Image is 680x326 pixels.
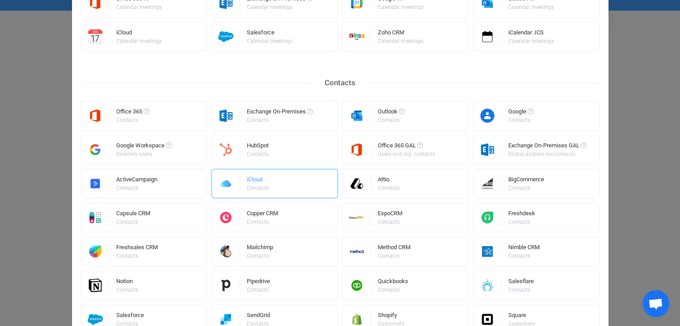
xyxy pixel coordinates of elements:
img: exchange.png [473,142,502,157]
div: Contacts [508,287,532,293]
div: Shopify [378,312,405,321]
img: google-contacts.png [473,108,502,123]
div: iCloud [247,176,270,185]
img: icalendar.png [473,29,502,44]
div: Contacts [378,253,409,259]
div: Quickbooks [378,278,408,287]
img: hubspot.png [212,142,240,157]
img: quickbooks.png [343,278,371,293]
div: ActiveCampaign [116,176,157,185]
a: Open chat [642,290,669,317]
img: methodcrm.png [343,244,371,259]
img: copper.png [212,210,240,225]
div: Office 365 [116,109,149,117]
div: Global address list contacts [508,151,585,157]
div: Contacts [247,117,312,123]
img: pipedrive.png [212,278,240,293]
div: Salesforce [247,29,294,38]
img: zoho-crm.png [343,29,371,44]
div: HubSpot [247,142,270,151]
div: Contacts [116,287,138,293]
img: activecampaign.png [81,176,110,191]
div: Calendar meetings [508,38,554,44]
div: Method CRM [378,244,410,253]
div: Contacts [508,117,532,123]
img: espo-crm.png [343,210,371,225]
div: Zoho CRM [378,29,425,38]
div: Salesforce [116,312,144,321]
div: Calendar meetings [116,38,162,44]
div: Capsule CRM [116,210,150,219]
div: Attio [378,176,401,185]
img: freshworks.png [81,244,110,259]
img: icloud-calendar.png [81,29,110,44]
div: Contacts [508,219,534,225]
div: Contacts [378,117,403,123]
div: Google Workspace [116,142,172,151]
div: SendGrid [247,312,270,321]
img: mailchimp.png [212,244,240,259]
img: big-commerce.png [473,176,502,191]
div: Notion [116,278,139,287]
div: BigCommerce [508,176,544,185]
div: Contacts [247,185,269,191]
div: Calendar meetings [247,38,292,44]
div: Contacts [247,219,277,225]
img: outlook.png [343,108,371,123]
div: Contacts [247,253,272,259]
div: Exchange On-Premises [247,109,313,117]
div: Google [508,109,533,117]
img: attio.png [343,176,371,191]
div: Contacts [508,253,538,259]
img: icloud.png [212,176,240,191]
div: Salesflare [508,278,534,287]
div: Calendar meetings [378,38,423,44]
img: nimble.png [473,244,502,259]
div: Calendar meetings [378,4,423,10]
div: Square [508,312,536,321]
div: Contacts [116,253,156,259]
div: Directory users [116,151,170,157]
div: Contacts [378,219,401,225]
div: Users and org. contacts [378,151,435,157]
div: Contacts [311,76,369,90]
div: Calendar meetings [116,4,162,10]
div: Contacts [116,117,148,123]
div: Calendar meetings [508,4,554,10]
img: google-workspace.png [81,142,110,157]
div: Contacts [116,219,149,225]
img: exchange.png [212,108,240,123]
div: Freshsales CRM [116,244,158,253]
div: Contacts [247,287,269,293]
div: Contacts [378,287,407,293]
div: Contacts [508,185,543,191]
div: Mailchimp [247,244,273,253]
div: Copper CRM [247,210,278,219]
img: microsoft365.png [343,142,371,157]
div: Office 365 GAL [378,142,436,151]
img: salesforce.png [212,29,240,44]
div: iCloud [116,29,163,38]
div: Calendar meetings [247,4,312,10]
img: freshdesk.png [473,210,502,225]
div: Freshdesk [508,210,535,219]
img: notion.png [81,278,110,293]
img: salesflare.png [473,278,502,293]
img: capsule.png [81,210,110,225]
div: iCalendar .ICS [508,29,555,38]
div: Nimble CRM [508,244,540,253]
div: Contacts [378,185,400,191]
div: Pipedrive [247,278,270,287]
div: Contacts [116,185,156,191]
div: EspoCRM [378,210,402,219]
div: Contacts [247,151,269,157]
div: Outlook [378,109,405,117]
img: microsoft365.png [81,108,110,123]
div: Exchange On-Premises GAL [508,142,587,151]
